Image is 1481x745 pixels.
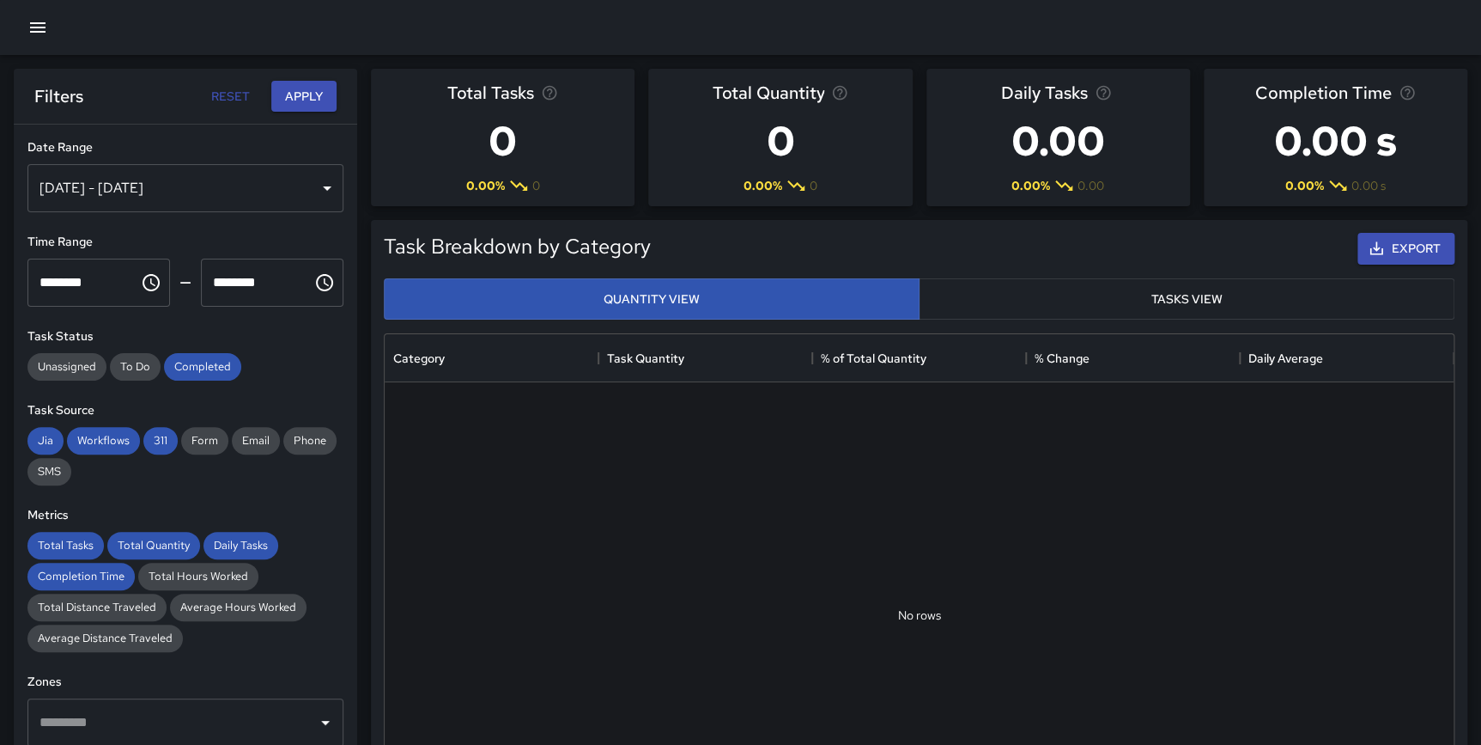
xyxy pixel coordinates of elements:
[466,177,505,194] span: 0.00 %
[1351,177,1386,194] span: 0.00 s
[919,278,1454,321] button: Tasks View
[138,569,258,583] span: Total Hours Worked
[164,353,241,381] div: Completed
[1011,177,1050,194] span: 0.00 %
[170,594,307,621] div: Average Hours Worked
[27,359,106,374] span: Unassigned
[1001,107,1115,175] h3: 0.00
[712,107,848,175] h3: 0
[810,177,817,194] span: 0
[27,164,343,212] div: [DATE] - [DATE]
[27,563,135,590] div: Completion Time
[27,538,104,553] span: Total Tasks
[232,427,280,455] div: Email
[27,569,135,583] span: Completion Time
[1255,79,1392,107] span: Completion Time
[1026,334,1240,382] div: % Change
[143,433,178,448] span: 311
[27,506,343,525] h6: Metrics
[283,427,337,455] div: Phone
[27,673,343,692] h6: Zones
[1240,334,1454,382] div: Daily Average
[607,334,684,382] div: Task Quantity
[181,427,228,455] div: Form
[107,532,200,559] div: Total Quantity
[598,334,812,382] div: Task Quantity
[1248,334,1323,382] div: Daily Average
[27,233,343,252] h6: Time Range
[27,594,167,621] div: Total Distance Traveled
[283,433,337,448] span: Phone
[27,433,64,448] span: Jia
[1357,233,1454,265] button: Export
[27,532,104,559] div: Total Tasks
[110,359,161,374] span: To Do
[203,532,278,559] div: Daily Tasks
[384,233,651,260] h5: Task Breakdown by Category
[67,433,140,448] span: Workflows
[541,84,558,101] svg: Total number of tasks in the selected period, compared to the previous period.
[532,177,540,194] span: 0
[27,401,343,420] h6: Task Source
[138,563,258,590] div: Total Hours Worked
[203,538,278,553] span: Daily Tasks
[393,334,445,382] div: Category
[447,107,558,175] h3: 0
[1255,107,1416,175] h3: 0.00 s
[271,81,337,113] button: Apply
[821,334,926,382] div: % of Total Quantity
[313,711,337,735] button: Open
[27,427,64,455] div: Jia
[143,427,178,455] div: 311
[107,538,200,553] span: Total Quantity
[1095,84,1112,101] svg: Average number of tasks per day in the selected period, compared to the previous period.
[181,433,228,448] span: Form
[27,138,343,157] h6: Date Range
[27,353,106,381] div: Unassigned
[385,334,598,382] div: Category
[203,81,258,113] button: Reset
[447,79,534,107] span: Total Tasks
[712,79,824,107] span: Total Quantity
[27,631,183,645] span: Average Distance Traveled
[34,82,83,110] h6: Filters
[1001,79,1088,107] span: Daily Tasks
[27,464,71,479] span: SMS
[384,278,920,321] button: Quantity View
[1077,177,1104,194] span: 0.00
[170,600,307,614] span: Average Hours Worked
[27,600,167,614] span: Total Distance Traveled
[134,266,168,300] button: Choose time, selected time is 12:00 AM
[744,177,782,194] span: 0.00 %
[27,625,183,652] div: Average Distance Traveled
[307,266,342,300] button: Choose time, selected time is 11:59 PM
[812,334,1026,382] div: % of Total Quantity
[164,359,241,374] span: Completed
[1035,334,1090,382] div: % Change
[232,433,280,448] span: Email
[1285,177,1324,194] span: 0.00 %
[1399,84,1416,101] svg: Average time taken to complete tasks in the selected period, compared to the previous period.
[27,327,343,346] h6: Task Status
[27,458,71,485] div: SMS
[831,84,848,101] svg: Total task quantity in the selected period, compared to the previous period.
[110,353,161,381] div: To Do
[67,427,140,455] div: Workflows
